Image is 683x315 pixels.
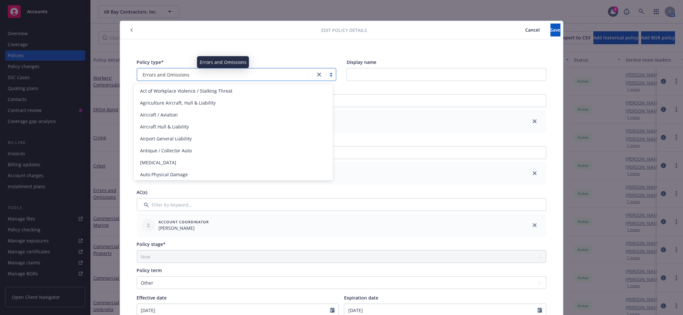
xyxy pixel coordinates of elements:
svg: Calendar [538,308,542,313]
a: close [315,71,323,78]
span: [MEDICAL_DATA] [140,159,176,166]
span: Cancel [525,27,540,33]
span: Airport General Liability [140,135,192,142]
a: close [531,117,539,125]
span: Act of Workplace Violence / Stalking Threat [140,87,232,94]
button: Cancel [515,24,551,36]
button: Save [551,24,561,36]
input: Filter by keyword... [137,94,546,107]
svg: Calendar [330,308,335,313]
input: Filter by keyword... [137,198,546,211]
span: Display name [347,59,376,65]
span: Antique / Collector Auto [140,147,192,154]
span: Expiration date [344,295,378,301]
span: Errors and Omissions [140,71,312,78]
span: Auto Physical Damage [140,171,188,178]
span: Errors and Omissions [143,71,190,78]
input: Filter by keyword... [137,146,546,159]
span: Effective date [137,295,167,301]
span: Policy type* [137,59,164,65]
span: Policy term [137,267,162,273]
span: Save [551,27,561,33]
span: Agriculture Aircraft, Hull & Liability [140,99,216,106]
span: AC(s) [137,189,148,195]
span: Policy stage* [137,241,166,247]
span: Aircraft / Aviation [140,111,178,118]
span: Aircraft Hull & Liability [140,123,189,130]
span: [PERSON_NAME] [159,225,209,231]
a: close [531,221,539,229]
span: Account Coordinator [159,219,209,225]
span: Edit policy details [321,27,367,34]
a: close [531,169,539,177]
